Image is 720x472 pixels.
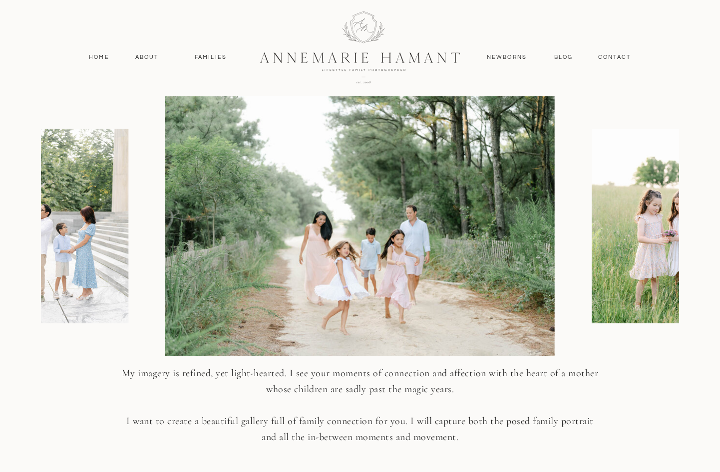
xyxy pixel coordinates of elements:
[483,53,531,62] a: Newborns
[593,53,636,62] a: contact
[84,53,114,62] a: Home
[132,53,161,62] a: About
[552,53,575,62] a: Blog
[188,53,233,62] a: Families
[108,28,222,64] p: Highlights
